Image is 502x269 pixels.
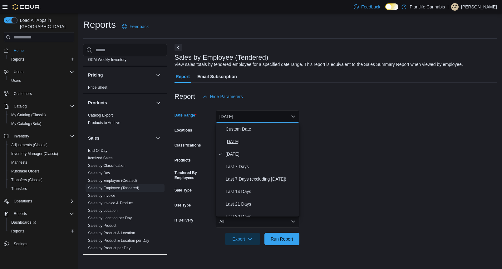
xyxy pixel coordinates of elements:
[175,203,191,208] label: Use Type
[175,61,463,68] div: View sales totals by tendered employee for a specified date range. This report is equivalent to t...
[12,4,40,10] img: Cova
[9,77,23,84] a: Users
[11,68,74,76] span: Users
[83,84,167,94] div: Pricing
[14,48,24,53] span: Home
[200,90,245,103] button: Hide Parameters
[11,121,42,126] span: My Catalog (Beta)
[1,239,77,248] button: Settings
[11,197,74,205] span: Operations
[271,236,293,242] span: Run Report
[6,76,77,85] button: Users
[175,170,213,180] label: Tendered By Employees
[88,246,130,250] a: Sales by Product per Day
[226,200,297,208] span: Last 21 Days
[83,112,167,129] div: Products
[88,193,115,198] a: Sales by Invoice
[88,148,107,153] a: End Of Day
[88,231,135,236] span: Sales by Product & Location
[1,209,77,218] button: Reports
[88,238,149,243] a: Sales by Product & Location per Day
[226,150,297,158] span: [DATE]
[88,246,130,251] span: Sales by Product per Day
[11,186,27,191] span: Transfers
[9,150,74,157] span: Inventory Manager (Classic)
[9,77,74,84] span: Users
[14,69,23,74] span: Users
[1,197,77,206] button: Operations
[175,158,191,163] label: Products
[9,185,74,192] span: Transfers
[226,138,297,145] span: [DATE]
[4,43,74,265] nav: Complex example
[88,216,132,220] a: Sales by Location per Day
[6,176,77,184] button: Transfers (Classic)
[6,227,77,236] button: Reports
[9,111,74,119] span: My Catalog (Classic)
[88,186,139,191] span: Sales by Employee (Tendered)
[6,111,77,119] button: My Catalog (Classic)
[88,163,125,168] span: Sales by Classification
[11,57,24,62] span: Reports
[88,171,110,176] span: Sales by Day
[120,20,151,33] a: Feedback
[88,216,132,221] span: Sales by Location per Day
[9,56,27,63] a: Reports
[175,218,193,223] label: Is Delivery
[1,67,77,76] button: Users
[410,3,445,11] p: Plantlife Cannabis
[9,176,74,184] span: Transfers (Classic)
[175,143,201,148] label: Classifications
[11,169,40,174] span: Purchase Orders
[11,197,35,205] button: Operations
[351,1,383,13] a: Feedback
[14,211,27,216] span: Reports
[9,159,30,166] a: Manifests
[11,47,26,54] a: Home
[226,213,297,220] span: Last 30 Days
[88,223,116,228] a: Sales by Product
[88,85,107,90] a: Price Sheet
[226,163,297,170] span: Last 7 Days
[9,167,42,175] a: Purchase Orders
[88,186,139,190] a: Sales by Employee (Tendered)
[385,3,398,10] input: Dark Mode
[216,215,299,228] button: All
[88,113,113,117] a: Catalog Export
[88,201,133,206] span: Sales by Invoice & Product
[155,71,162,79] button: Pricing
[83,18,116,31] h1: Reports
[11,102,29,110] button: Catalog
[9,141,74,149] span: Adjustments (Classic)
[197,70,237,83] span: Email Subscription
[216,123,299,217] div: Select listbox
[210,93,243,100] span: Hide Parameters
[88,201,133,205] a: Sales by Invoice & Product
[9,227,27,235] a: Reports
[11,160,27,165] span: Manifests
[9,120,74,127] span: My Catalog (Beta)
[11,132,74,140] span: Inventory
[225,233,260,245] button: Export
[83,56,167,66] div: OCM
[11,142,47,147] span: Adjustments (Classic)
[451,3,459,11] div: Adrianna Curnew
[175,93,195,100] h3: Report
[88,72,103,78] h3: Pricing
[9,56,74,63] span: Reports
[226,188,297,195] span: Last 14 Days
[264,233,299,245] button: Run Report
[1,132,77,141] button: Inventory
[83,147,167,254] div: Sales
[88,231,135,235] a: Sales by Product & Location
[88,72,153,78] button: Pricing
[88,100,153,106] button: Products
[175,128,192,133] label: Locations
[11,229,24,234] span: Reports
[1,89,77,98] button: Customers
[155,134,162,142] button: Sales
[88,57,126,62] a: OCM Weekly Inventory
